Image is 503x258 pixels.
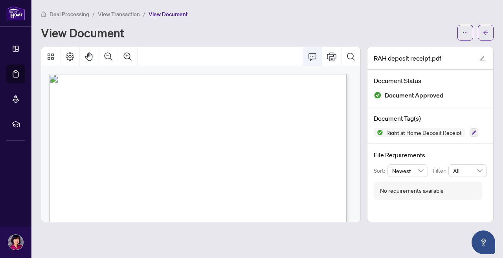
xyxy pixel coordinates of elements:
span: edit [479,56,485,61]
span: Right at Home Deposit Receipt [383,130,465,135]
span: arrow-left [483,30,488,35]
span: View Transaction [98,11,140,18]
img: Document Status [374,91,382,99]
h4: Document Status [374,76,487,85]
p: Sort: [374,166,387,175]
span: ellipsis [463,30,468,35]
button: Open asap [472,230,495,254]
span: RAH deposit receipt.pdf [374,53,441,63]
li: / [143,9,145,18]
span: Newest [392,165,424,177]
p: Filter: [433,166,448,175]
span: All [453,165,482,177]
span: Deal Processing [50,11,89,18]
div: No requirements available [380,186,444,195]
h4: Document Tag(s) [374,114,487,123]
span: View Document [149,11,188,18]
li: / [92,9,95,18]
h4: File Requirements [374,150,487,160]
h1: View Document [41,26,124,39]
img: Profile Icon [8,235,23,250]
img: Status Icon [374,128,383,137]
img: logo [6,6,25,20]
span: home [41,11,46,17]
span: Document Approved [385,90,444,101]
